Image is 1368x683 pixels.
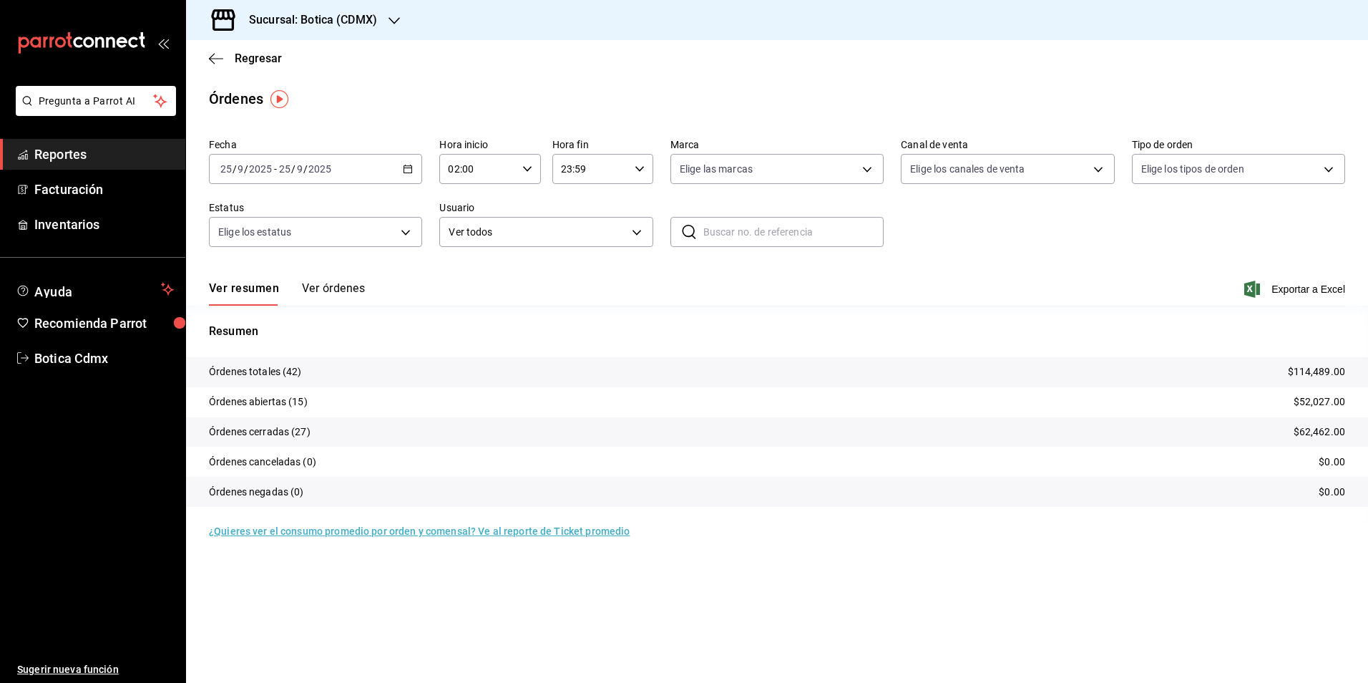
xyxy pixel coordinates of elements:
[209,394,308,410] p: Órdenes abiertas (15)
[439,140,540,150] label: Hora inicio
[680,162,753,176] span: Elige las marcas
[901,140,1114,150] label: Canal de venta
[670,140,884,150] label: Marca
[218,225,291,239] span: Elige los estatus
[308,163,332,175] input: ----
[237,163,244,175] input: --
[449,225,626,240] span: Ver todos
[209,364,302,379] p: Órdenes totales (42)
[1294,425,1345,440] p: $62,462.00
[270,90,288,108] img: Tooltip marker
[1319,455,1345,470] p: $0.00
[1132,140,1345,150] label: Tipo de orden
[209,281,279,306] button: Ver resumen
[157,37,169,49] button: open_drawer_menu
[1294,394,1345,410] p: $52,027.00
[34,281,155,298] span: Ayuda
[10,104,176,119] a: Pregunta a Parrot AI
[34,145,174,164] span: Reportes
[16,86,176,116] button: Pregunta a Parrot AI
[303,163,308,175] span: /
[233,163,237,175] span: /
[278,163,291,175] input: --
[209,323,1345,340] p: Resumen
[703,218,884,246] input: Buscar no. de referencia
[209,525,630,537] a: ¿Quieres ver el consumo promedio por orden y comensal? Ve al reporte de Ticket promedio
[235,52,282,65] span: Regresar
[209,455,316,470] p: Órdenes canceladas (0)
[1247,281,1345,298] button: Exportar a Excel
[910,162,1025,176] span: Elige los canales de venta
[238,11,377,29] h3: Sucursal: Botica (CDMX)
[209,52,282,65] button: Regresar
[244,163,248,175] span: /
[209,88,263,110] div: Órdenes
[1319,485,1345,500] p: $0.00
[39,94,154,109] span: Pregunta a Parrot AI
[34,314,174,333] span: Recomienda Parrot
[209,485,304,500] p: Órdenes negadas (0)
[291,163,295,175] span: /
[220,163,233,175] input: --
[274,163,277,175] span: -
[296,163,303,175] input: --
[552,140,653,150] label: Hora fin
[209,281,365,306] div: navigation tabs
[248,163,273,175] input: ----
[1288,364,1345,379] p: $114,489.00
[209,425,311,440] p: Órdenes cerradas (27)
[34,180,174,199] span: Facturación
[34,349,174,368] span: Botica Cdmx
[34,215,174,234] span: Inventarios
[1141,162,1244,176] span: Elige los tipos de orden
[209,203,422,213] label: Estatus
[439,203,653,213] label: Usuario
[302,281,365,306] button: Ver órdenes
[17,662,174,677] span: Sugerir nueva función
[209,140,422,150] label: Fecha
